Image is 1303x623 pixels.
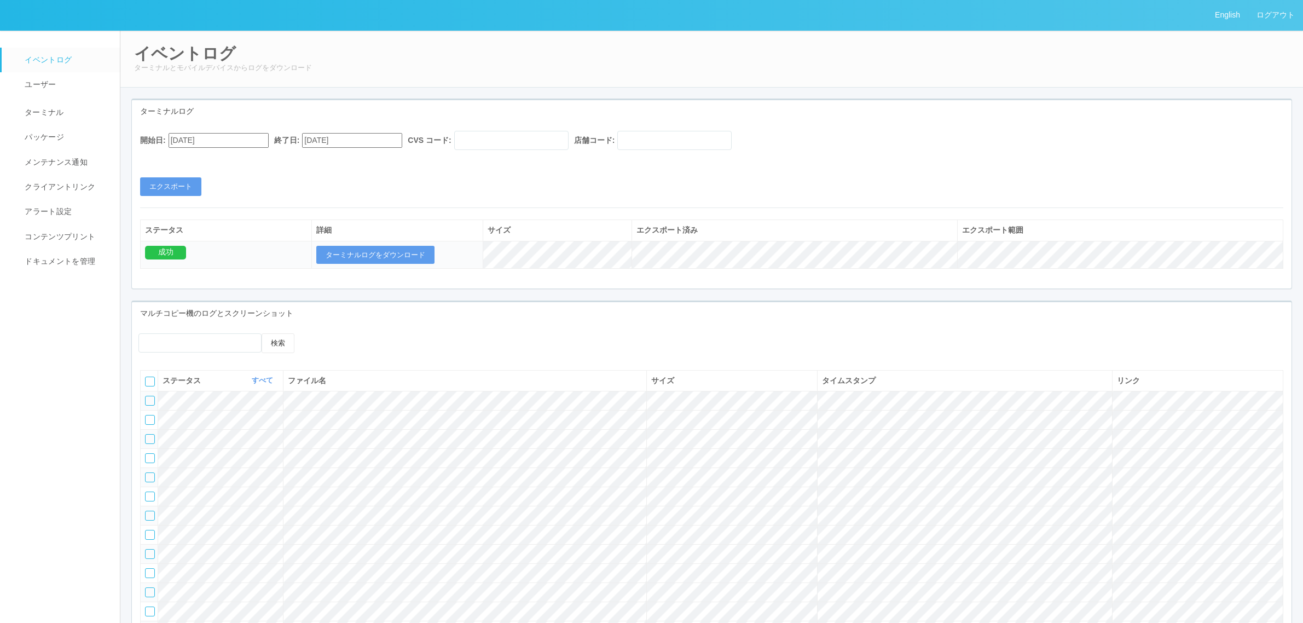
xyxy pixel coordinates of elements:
[2,224,130,249] a: コンテンツプリント
[22,80,56,89] span: ユーザー
[2,175,130,199] a: クライアントリンク
[134,44,1289,62] h2: イベントログ
[316,224,478,236] div: 詳細
[145,224,307,236] div: ステータス
[574,135,615,146] label: 店舗コード:
[651,376,674,385] span: サイズ
[22,158,88,166] span: メンテナンス通知
[822,376,876,385] span: タイムスタンプ
[22,232,95,241] span: コンテンツプリント
[145,246,186,259] div: 成功
[636,224,953,236] div: エクスポート済み
[2,72,130,97] a: ユーザー
[140,177,201,196] button: エクスポート
[22,108,64,117] span: ターミナル
[132,302,1292,325] div: マルチコピー機のログとスクリーンショット
[316,246,435,264] button: ターミナルログをダウンロード
[2,48,130,72] a: イベントログ
[2,150,130,175] a: メンテナンス通知
[22,257,95,266] span: ドキュメントを管理
[22,182,95,191] span: クライアントリンク
[2,249,130,274] a: ドキュメントを管理
[252,376,276,384] a: すべて
[132,100,1292,123] div: ターミナルログ
[163,375,204,387] span: ステータス
[249,375,279,386] button: すべて
[2,97,130,125] a: ターミナル
[274,135,300,146] label: 終了日:
[488,224,627,236] div: サイズ
[408,135,451,146] label: CVS コード:
[22,55,72,64] span: イベントログ
[962,224,1278,236] div: エクスポート範囲
[262,333,294,353] button: 検索
[134,62,1289,73] p: ターミナルとモバイルデバイスからログをダウンロード
[288,376,326,385] span: ファイル名
[22,132,64,141] span: パッケージ
[2,199,130,224] a: アラート設定
[1117,375,1278,387] div: リンク
[22,207,72,216] span: アラート設定
[140,135,166,146] label: 開始日:
[2,125,130,149] a: パッケージ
